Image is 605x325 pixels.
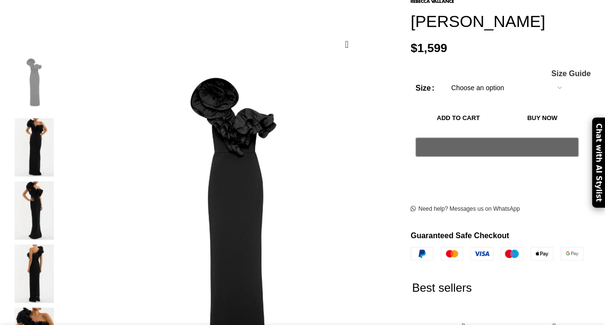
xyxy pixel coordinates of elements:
[5,55,64,113] img: Rebecca Vallance Ella Gown
[415,137,579,157] button: Pay with GPay
[5,244,64,303] img: Rebecca Vallance Dresses
[411,231,509,240] strong: Guaranteed Safe Checkout
[5,181,64,240] img: Rebecca Vallance Dresses
[551,70,591,78] a: Size Guide
[411,247,583,261] img: guaranteed-safe-checkout-bordered.j
[411,41,447,54] bdi: 1,599
[411,12,598,31] h1: [PERSON_NAME]
[506,108,579,128] button: Buy now
[411,41,417,54] span: $
[411,205,520,213] a: Need help? Messages us on WhatsApp
[413,162,580,185] iframe: Secure express checkout frame
[5,118,64,176] img: Rebecca Vallance Dresses
[415,108,501,128] button: Add to cart
[415,82,434,95] label: Size
[412,260,585,315] h2: Best sellers
[551,70,591,78] span: Size Guide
